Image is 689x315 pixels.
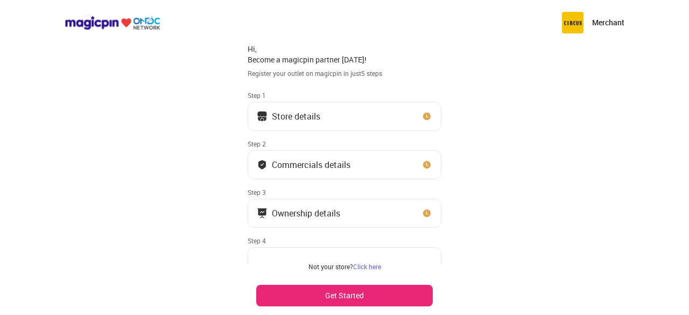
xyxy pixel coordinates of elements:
div: Step 2 [248,139,441,148]
p: Merchant [592,17,624,28]
a: Click here [353,262,381,271]
button: Bank Details [248,247,441,276]
div: Step 4 [248,236,441,245]
div: Store details [272,114,320,119]
div: Ownership details [272,211,340,216]
img: commercials_icon.983f7837.svg [257,208,268,219]
img: bank_details_tick.fdc3558c.svg [257,159,268,170]
img: clock_icon_new.67dbf243.svg [421,111,432,122]
div: Step 3 [248,188,441,197]
img: clock_icon_new.67dbf243.svg [421,159,432,170]
div: Register your outlet on magicpin in just 5 steps [248,69,441,78]
button: Commercials details [248,150,441,179]
button: Store details [248,102,441,131]
div: Hi, Become a magicpin partner [DATE]! [248,44,441,65]
img: clock_icon_new.67dbf243.svg [421,208,432,219]
button: Get Started [256,285,433,306]
img: circus.b677b59b.png [562,12,583,33]
button: Ownership details [248,199,441,228]
span: Not your store? [308,262,353,271]
div: Step 1 [248,91,441,100]
img: storeIcon.9b1f7264.svg [257,111,268,122]
img: ondc-logo-new-small.8a59708e.svg [65,16,160,30]
div: Commercials details [272,162,350,167]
